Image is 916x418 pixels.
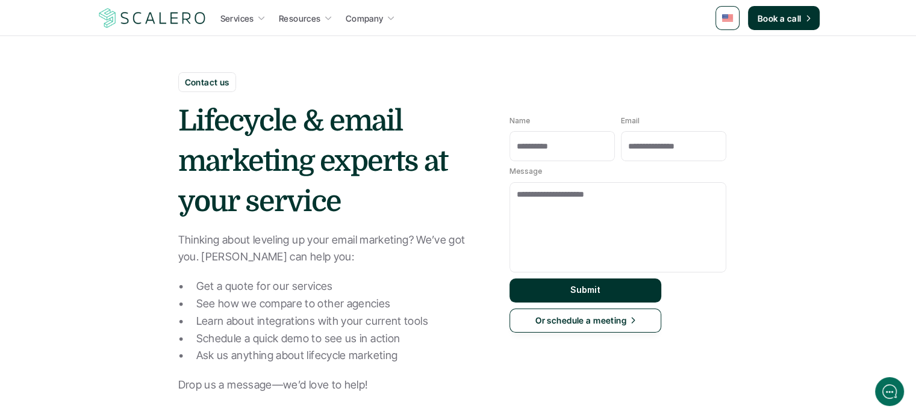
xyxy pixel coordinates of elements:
input: Name [509,131,615,161]
textarea: Message [509,182,726,272]
img: Scalero company logotype [97,7,208,29]
p: Contact us [185,76,229,88]
p: Drop us a message—we’d love to help! [178,377,479,394]
iframe: gist-messenger-bubble-iframe [875,377,904,406]
h2: Let us know if we can help with lifecycle marketing. [18,80,223,138]
p: See how we compare to other agencies [196,295,479,313]
span: We run on Gist [101,340,152,348]
p: Or schedule a meeting [535,314,626,327]
p: Resources [279,12,321,25]
p: Submit [570,285,600,295]
button: New conversation [19,159,222,183]
h1: Hi! Welcome to [GEOGRAPHIC_DATA]. [18,58,223,78]
span: New conversation [78,167,145,176]
p: Schedule a quick demo to see us in action [196,330,479,348]
p: Book a call [758,12,802,25]
p: Message [509,167,542,176]
p: Thinking about leveling up your email marketing? We’ve got you. [PERSON_NAME] can help you: [178,232,479,266]
p: Company [346,12,384,25]
p: Learn about integrations with your current tools [196,313,479,330]
p: Email [621,117,640,125]
p: Get a quote for our services [196,278,479,295]
h1: Lifecycle & email marketing experts at your service [178,101,479,223]
p: Name [509,117,530,125]
a: Book a call [748,6,820,30]
input: Email [621,131,726,161]
p: Ask us anything about lifecycle marketing [196,347,479,364]
a: Or schedule a meeting [509,309,661,333]
button: Submit [509,278,661,303]
p: Services [220,12,254,25]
